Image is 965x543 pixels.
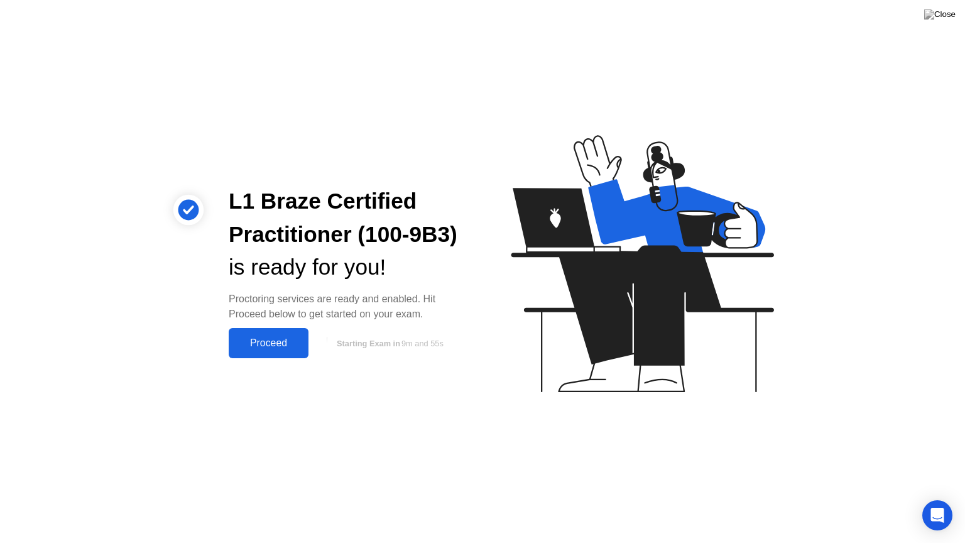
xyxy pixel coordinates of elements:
[229,328,308,358] button: Proceed
[922,500,952,530] div: Open Intercom Messenger
[232,337,305,349] div: Proceed
[924,9,956,19] img: Close
[229,251,462,284] div: is ready for you!
[401,339,444,348] span: 9m and 55s
[315,331,462,355] button: Starting Exam in9m and 55s
[229,292,462,322] div: Proctoring services are ready and enabled. Hit Proceed below to get started on your exam.
[229,185,462,251] div: L1 Braze Certified Practitioner (100-9B3)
